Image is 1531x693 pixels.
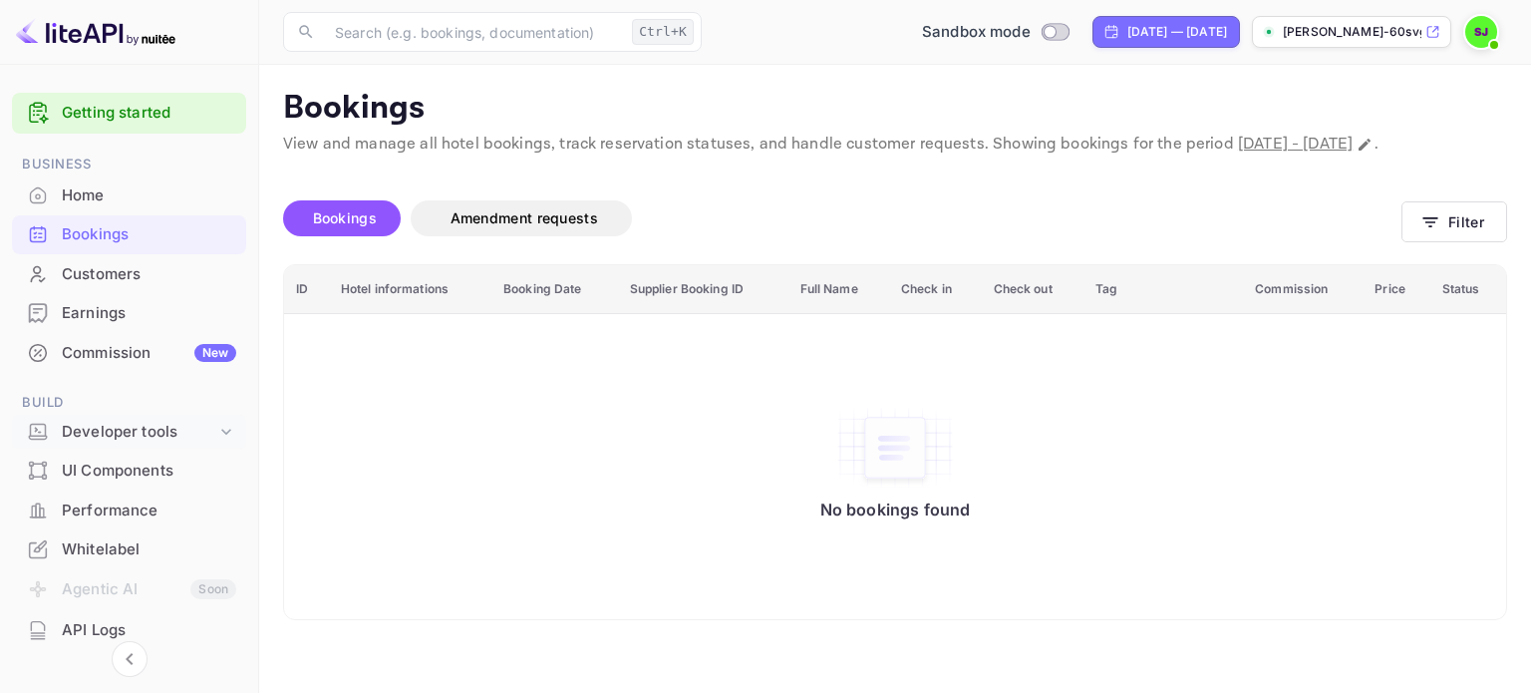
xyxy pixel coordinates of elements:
a: Earnings [12,294,246,331]
a: API Logs [12,611,246,648]
th: Hotel informations [329,265,491,314]
div: Bookings [12,215,246,254]
div: New [194,344,236,362]
span: Sandbox mode [922,21,1031,44]
a: Customers [12,255,246,292]
th: Booking Date [491,265,618,314]
div: Whitelabel [12,530,246,569]
div: UI Components [62,460,236,483]
div: Ctrl+K [632,19,694,45]
th: Commission [1243,265,1363,314]
th: Tag [1083,265,1243,314]
p: View and manage all hotel bookings, track reservation statuses, and handle customer requests. Sho... [283,133,1507,157]
th: ID [284,265,329,314]
th: Status [1430,265,1506,314]
div: Switch to Production mode [914,21,1076,44]
div: Earnings [62,302,236,325]
span: [DATE] - [DATE] [1238,134,1353,155]
div: [DATE] — [DATE] [1127,23,1227,41]
th: Full Name [788,265,889,314]
div: Performance [62,500,236,522]
th: Price [1363,265,1429,314]
div: Developer tools [62,421,216,444]
a: UI Components [12,452,246,489]
div: Bookings [62,223,236,246]
div: account-settings tabs [283,200,1401,236]
button: Collapse navigation [112,641,148,677]
div: Commission [62,342,236,365]
a: Getting started [62,102,236,125]
p: No bookings found [820,500,971,520]
div: Customers [62,263,236,286]
div: UI Components [12,452,246,491]
p: Bookings [283,89,1507,129]
a: Bookings [12,215,246,252]
div: Developer tools [12,415,246,450]
div: Customers [12,255,246,294]
div: API Logs [12,611,246,650]
button: Change date range [1355,135,1375,155]
a: Whitelabel [12,530,246,567]
img: LiteAPI logo [16,16,175,48]
div: Home [62,184,236,207]
th: Supplier Booking ID [618,265,788,314]
th: Check in [889,265,982,314]
div: Earnings [12,294,246,333]
span: Amendment requests [451,209,598,226]
input: Search (e.g. bookings, documentation) [323,12,624,52]
div: API Logs [62,619,236,642]
a: Home [12,176,246,213]
span: Bookings [313,209,377,226]
div: CommissionNew [12,334,246,373]
span: Business [12,154,246,175]
table: booking table [284,265,1506,619]
a: Performance [12,492,246,528]
a: CommissionNew [12,334,246,371]
button: Filter [1401,201,1507,242]
div: Performance [12,492,246,530]
img: No bookings found [835,406,955,490]
div: Home [12,176,246,215]
th: Check out [982,265,1084,314]
div: Getting started [12,93,246,134]
p: [PERSON_NAME]-60svg.[PERSON_NAME]... [1283,23,1421,41]
img: Shray Jain [1465,16,1497,48]
span: Build [12,392,246,414]
div: Whitelabel [62,538,236,561]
